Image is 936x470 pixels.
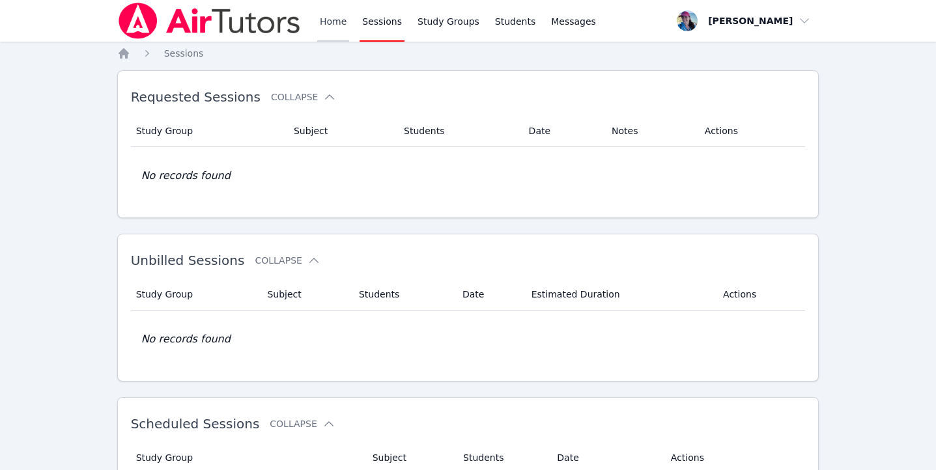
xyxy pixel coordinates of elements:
button: Collapse [255,254,320,267]
th: Actions [715,279,805,311]
th: Students [351,279,455,311]
img: Air Tutors [117,3,302,39]
th: Date [455,279,524,311]
th: Subject [286,115,396,147]
td: No records found [131,311,806,368]
span: Requested Sessions [131,89,261,105]
th: Notes [604,115,697,147]
span: Sessions [164,48,204,59]
a: Sessions [164,47,204,60]
th: Actions [697,115,806,147]
th: Students [396,115,521,147]
button: Collapse [270,417,335,430]
th: Date [521,115,604,147]
th: Estimated Duration [524,279,715,311]
td: No records found [131,147,806,204]
span: Scheduled Sessions [131,416,260,432]
span: Messages [551,15,596,28]
span: Unbilled Sessions [131,253,245,268]
th: Subject [259,279,350,311]
button: Collapse [271,90,336,104]
th: Study Group [131,279,260,311]
nav: Breadcrumb [117,47,819,60]
th: Study Group [131,115,286,147]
